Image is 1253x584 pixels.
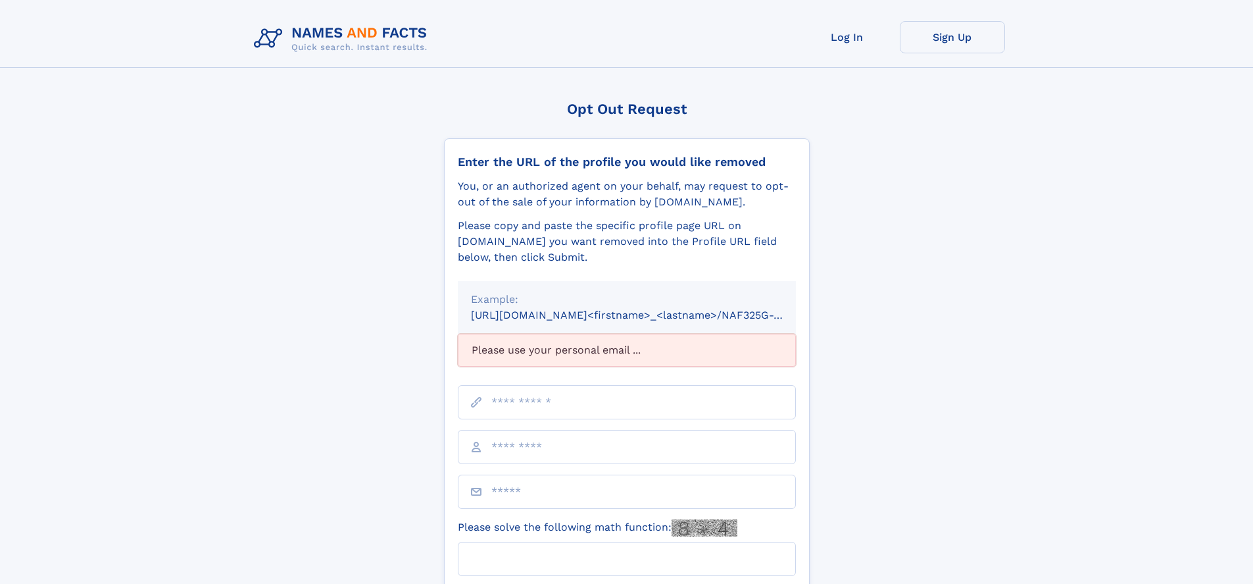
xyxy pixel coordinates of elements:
div: You, or an authorized agent on your behalf, may request to opt-out of the sale of your informatio... [458,178,796,210]
div: Please copy and paste the specific profile page URL on [DOMAIN_NAME] you want removed into the Pr... [458,218,796,265]
div: Please use your personal email ... [458,334,796,367]
small: [URL][DOMAIN_NAME]<firstname>_<lastname>/NAF325G-xxxxxxxx [471,309,821,321]
a: Sign Up [900,21,1005,53]
div: Example: [471,292,783,307]
div: Opt Out Request [444,101,810,117]
a: Log In [795,21,900,53]
div: Enter the URL of the profile you would like removed [458,155,796,169]
label: Please solve the following math function: [458,519,737,537]
img: Logo Names and Facts [249,21,438,57]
